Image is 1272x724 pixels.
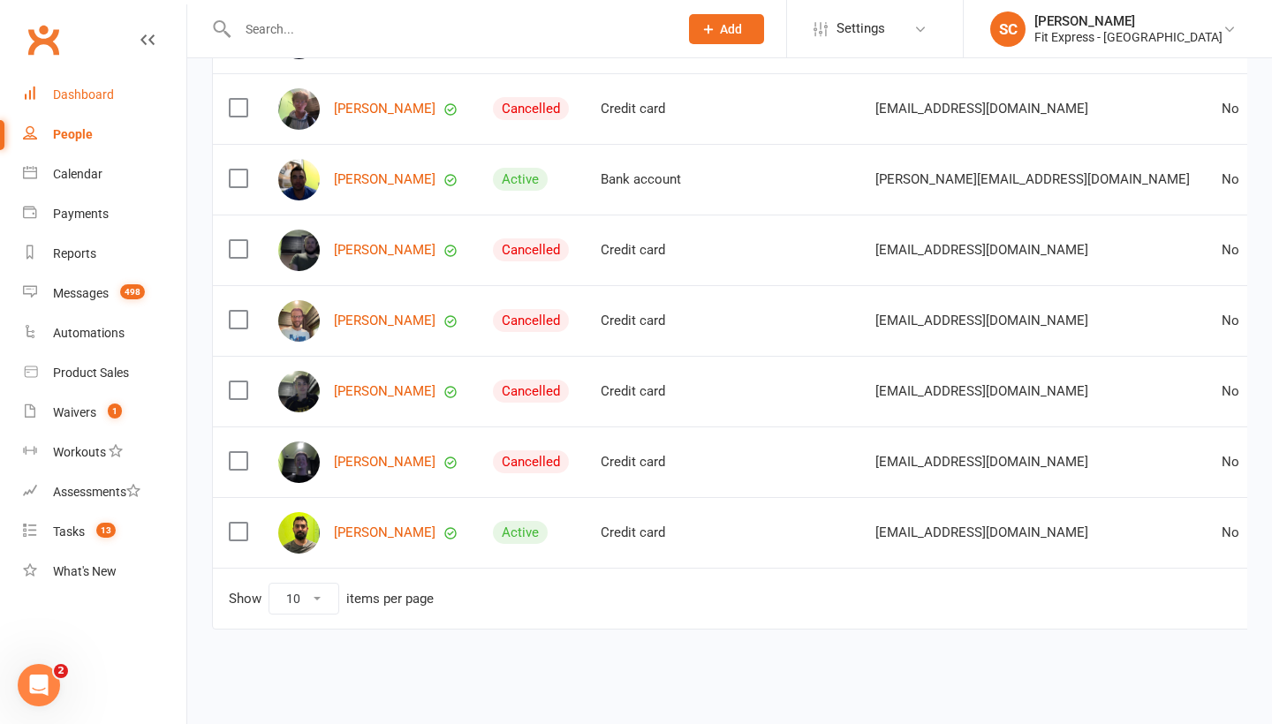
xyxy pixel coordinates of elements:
div: No [1222,102,1244,117]
div: Calendar [53,167,102,181]
div: Fit Express - [GEOGRAPHIC_DATA] [1034,29,1223,45]
img: Thomas [278,300,320,342]
span: 2 [54,664,68,678]
div: No [1222,525,1244,540]
div: Dashboard [53,87,114,102]
img: Thomas [278,441,320,483]
div: SC [990,11,1026,47]
div: Cancelled [493,97,569,120]
a: Automations [23,313,186,353]
img: Thomas [278,230,320,271]
div: No [1222,172,1244,187]
div: Credit card [601,525,713,540]
a: Payments [23,194,186,234]
span: [PERSON_NAME][EMAIL_ADDRESS][DOMAIN_NAME] [875,162,1190,196]
div: Assessments [53,485,140,499]
span: 13 [96,523,116,538]
div: Payments [53,207,109,221]
a: What's New [23,552,186,592]
a: Workouts [23,433,186,472]
div: Credit card [601,384,713,399]
div: Credit card [601,455,713,470]
div: Waivers [53,405,96,419]
div: No [1222,313,1244,328]
img: Thomas [278,371,320,412]
a: Calendar [23,155,186,194]
div: Tasks [53,524,85,539]
div: Cancelled [493,450,569,473]
a: Messages 498 [23,274,186,313]
div: Active [493,521,548,544]
button: Add [689,14,764,44]
span: Settings [837,9,885,49]
div: Active [493,168,548,191]
div: Credit card [601,102,713,117]
span: Add [720,22,742,36]
a: Dashboard [23,75,186,115]
div: Automations [53,326,125,340]
div: Credit card [601,313,713,328]
a: [PERSON_NAME] [334,384,435,399]
img: thomas [278,512,320,554]
div: [PERSON_NAME] [1034,13,1223,29]
div: Workouts [53,445,106,459]
div: Cancelled [493,309,569,332]
div: No [1222,455,1244,470]
iframe: Intercom live chat [18,664,60,706]
div: Show [229,583,434,615]
div: No [1222,384,1244,399]
div: Product Sales [53,366,129,380]
a: People [23,115,186,155]
input: Search... [232,17,666,41]
img: Thomas [278,88,320,130]
a: Clubworx [21,18,65,62]
div: Cancelled [493,380,569,403]
div: Reports [53,246,96,260]
span: [EMAIL_ADDRESS][DOMAIN_NAME] [875,92,1088,125]
a: [PERSON_NAME] [334,102,435,117]
span: 1 [108,403,122,419]
span: [EMAIL_ADDRESS][DOMAIN_NAME] [875,516,1088,549]
a: Tasks 13 [23,512,186,552]
a: Reports [23,234,186,274]
a: [PERSON_NAME] [334,455,435,470]
span: 498 [120,284,145,299]
a: [PERSON_NAME] [334,172,435,187]
div: No [1222,243,1244,258]
a: [PERSON_NAME] [334,525,435,540]
div: Cancelled [493,238,569,261]
img: Thomas [278,159,320,200]
a: [PERSON_NAME] [334,313,435,328]
a: Assessments [23,472,186,512]
div: Bank account [601,172,713,187]
span: [EMAIL_ADDRESS][DOMAIN_NAME] [875,445,1088,479]
a: Product Sales [23,353,186,393]
div: Credit card [601,243,713,258]
div: What's New [53,564,117,578]
div: items per page [346,592,434,607]
a: Waivers 1 [23,393,186,433]
span: [EMAIL_ADDRESS][DOMAIN_NAME] [875,233,1088,267]
a: [PERSON_NAME] [334,243,435,258]
span: [EMAIL_ADDRESS][DOMAIN_NAME] [875,374,1088,408]
span: [EMAIL_ADDRESS][DOMAIN_NAME] [875,304,1088,337]
div: People [53,127,93,141]
div: Messages [53,286,109,300]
